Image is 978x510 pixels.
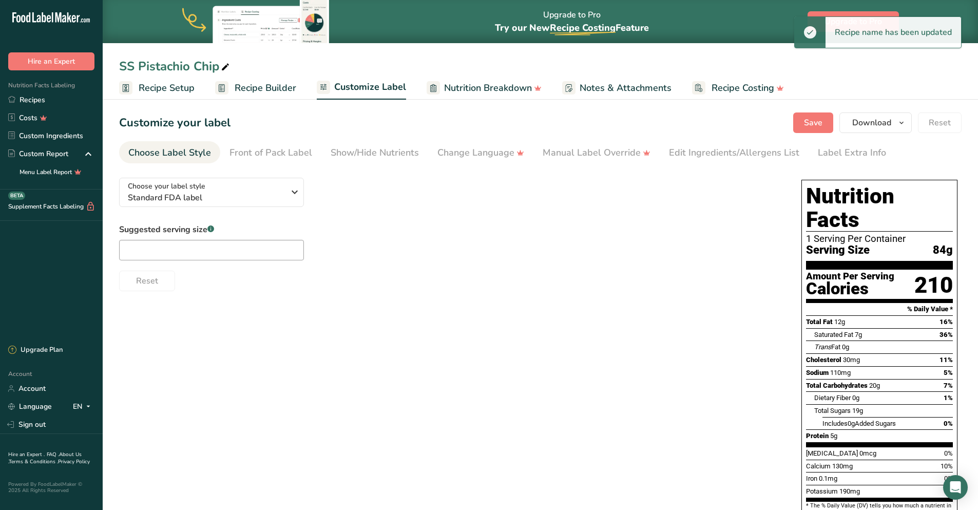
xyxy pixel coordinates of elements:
span: 5% [944,369,953,376]
span: 190mg [839,487,860,495]
a: About Us . [8,451,82,465]
span: Recipe Setup [139,81,195,95]
h1: Nutrition Facts [806,184,953,232]
span: Reset [136,275,158,287]
span: Includes Added Sugars [822,420,896,427]
span: 0g [842,343,849,351]
div: Powered By FoodLabelMaker © 2025 All Rights Reserved [8,481,94,494]
div: Front of Pack Label [229,146,312,160]
a: Terms & Conditions . [9,458,58,465]
span: 10% [941,462,953,470]
a: Hire an Expert . [8,451,45,458]
span: 20g [869,382,880,389]
span: 110mg [830,369,851,376]
button: Save [793,112,833,133]
span: 0% [944,420,953,427]
span: Customize Label [334,80,406,94]
span: Nutrition Breakdown [444,81,532,95]
span: Download [852,117,891,129]
span: Try our New Feature [495,22,649,34]
div: Upgrade Plan [8,345,63,355]
span: 36% [939,331,953,338]
span: 11% [939,356,953,364]
span: Save [804,117,822,129]
span: Saturated Fat [814,331,853,338]
span: [MEDICAL_DATA] [806,449,858,457]
a: Notes & Attachments [562,77,672,100]
span: Total Carbohydrates [806,382,868,389]
div: Upgrade to Pro [495,1,649,43]
div: 210 [914,272,953,299]
span: 0.1mg [819,475,837,482]
span: Iron [806,475,817,482]
span: Standard FDA label [128,192,284,204]
div: Show/Hide Nutrients [331,146,419,160]
a: Recipe Costing [692,77,784,100]
span: Potassium [806,487,838,495]
span: Upgrade to Pro [824,15,882,28]
div: Custom Report [8,148,68,159]
a: FAQ . [47,451,59,458]
button: Download [839,112,912,133]
span: Cholesterol [806,356,841,364]
span: 30mg [843,356,860,364]
span: 1% [944,394,953,402]
span: 5g [830,432,837,440]
span: 7g [855,331,862,338]
span: 19g [852,407,863,414]
button: Reset [119,271,175,291]
a: Recipe Setup [119,77,195,100]
div: Open Intercom Messenger [943,475,968,500]
a: Nutrition Breakdown [427,77,542,100]
span: 0mcg [859,449,876,457]
div: Edit Ingredients/Allergens List [669,146,799,160]
div: BETA [8,192,25,200]
div: Calories [806,281,894,296]
div: Recipe name has been updated [826,17,961,48]
div: Change Language [437,146,524,160]
a: Customize Label [317,75,406,100]
div: Choose Label Style [128,146,211,160]
span: Choose your label style [128,181,205,192]
span: Notes & Attachments [580,81,672,95]
span: 16% [939,318,953,326]
span: 130mg [832,462,853,470]
span: Protein [806,432,829,440]
label: Suggested serving size [119,223,304,236]
span: Calcium [806,462,831,470]
span: 12g [834,318,845,326]
span: Total Fat [806,318,833,326]
span: Total Sugars [814,407,851,414]
div: Amount Per Serving [806,272,894,281]
span: 0g [852,394,859,402]
span: Reset [929,117,951,129]
span: 0% [944,449,953,457]
div: SS Pistachio Chip [119,57,232,75]
div: Label Extra Info [818,146,886,160]
span: Serving Size [806,244,870,257]
button: Upgrade to Pro [808,11,899,32]
button: Choose your label style Standard FDA label [119,178,304,207]
button: Hire an Expert [8,52,94,70]
span: 0g [848,420,855,427]
a: Language [8,398,52,415]
span: Dietary Fiber [814,394,851,402]
span: Fat [814,343,840,351]
span: 7% [944,382,953,389]
h1: Customize your label [119,115,231,131]
div: Manual Label Override [543,146,650,160]
i: Trans [814,343,831,351]
div: 1 Serving Per Container [806,234,953,244]
div: EN [73,401,94,413]
section: % Daily Value * [806,303,953,315]
span: Recipe Costing [550,22,616,34]
a: Recipe Builder [215,77,296,100]
span: Recipe Builder [235,81,296,95]
span: Recipe Costing [712,81,774,95]
a: Privacy Policy [58,458,90,465]
span: 84g [933,244,953,257]
button: Reset [918,112,962,133]
span: Sodium [806,369,829,376]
